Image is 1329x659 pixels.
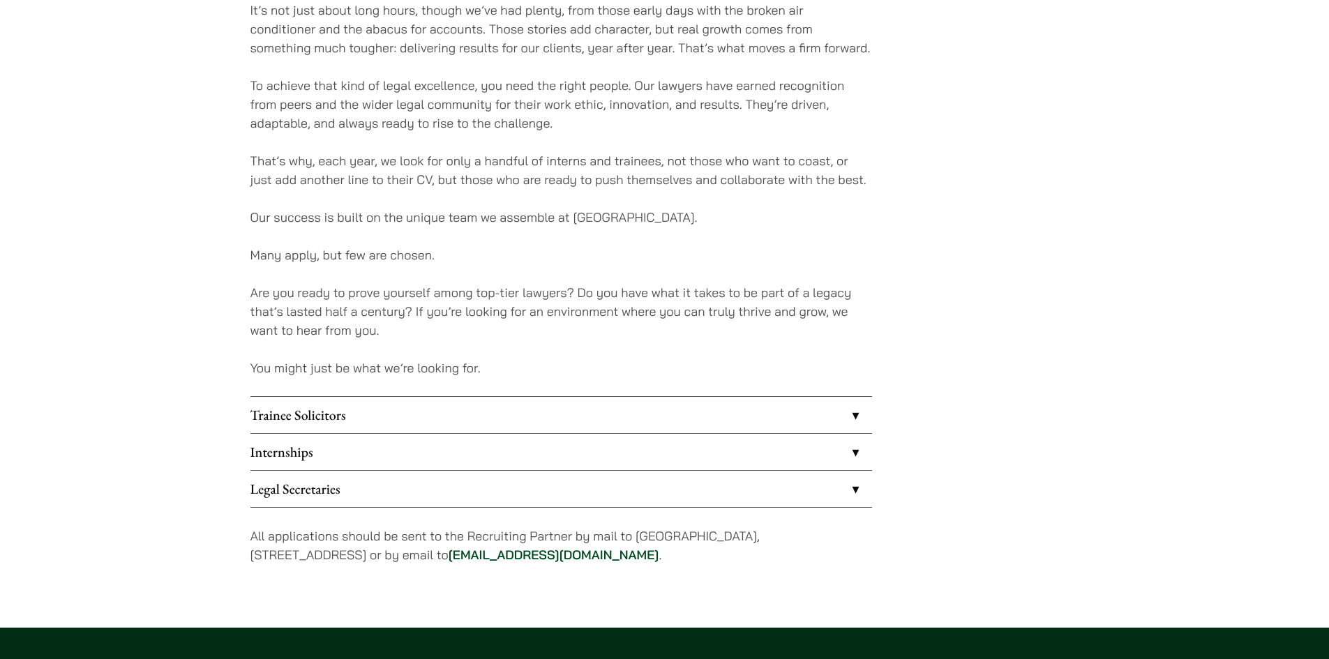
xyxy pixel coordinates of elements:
[250,397,872,433] a: Trainee Solicitors
[250,527,872,564] p: All applications should be sent to the Recruiting Partner by mail to [GEOGRAPHIC_DATA], [STREET_A...
[449,547,659,563] a: [EMAIL_ADDRESS][DOMAIN_NAME]
[250,471,872,507] a: Legal Secretaries
[250,434,872,470] a: Internships
[250,1,872,57] p: It’s not just about long hours, though we’ve had plenty, from those early days with the broken ai...
[250,76,872,132] p: To achieve that kind of legal excellence, you need the right people. Our lawyers have earned reco...
[250,151,872,189] p: That’s why, each year, we look for only a handful of interns and trainees, not those who want to ...
[250,208,872,227] p: Our success is built on the unique team we assemble at [GEOGRAPHIC_DATA].
[250,358,872,377] p: You might just be what we’re looking for.
[250,283,872,340] p: Are you ready to prove yourself among top-tier lawyers? Do you have what it takes to be part of a...
[250,245,872,264] p: Many apply, but few are chosen.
